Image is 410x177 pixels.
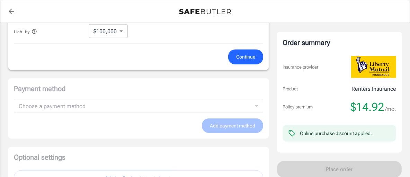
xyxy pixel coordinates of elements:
[283,37,396,48] div: Order summary
[283,86,298,92] p: Product
[283,104,313,110] p: Policy premium
[351,85,396,93] p: Renters Insurance
[89,24,128,38] div: $100,000
[350,100,384,114] span: $14.92
[14,29,37,34] span: Liability
[236,53,255,61] span: Continue
[179,9,231,15] img: Back to quotes
[385,104,396,114] span: /mo.
[300,130,372,137] div: Online purchase discount applied.
[14,27,37,36] button: Liability
[351,56,396,78] img: Liberty Mutual
[228,50,263,64] button: Continue
[283,64,318,71] p: Insurance provider
[5,5,18,18] a: back to quotes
